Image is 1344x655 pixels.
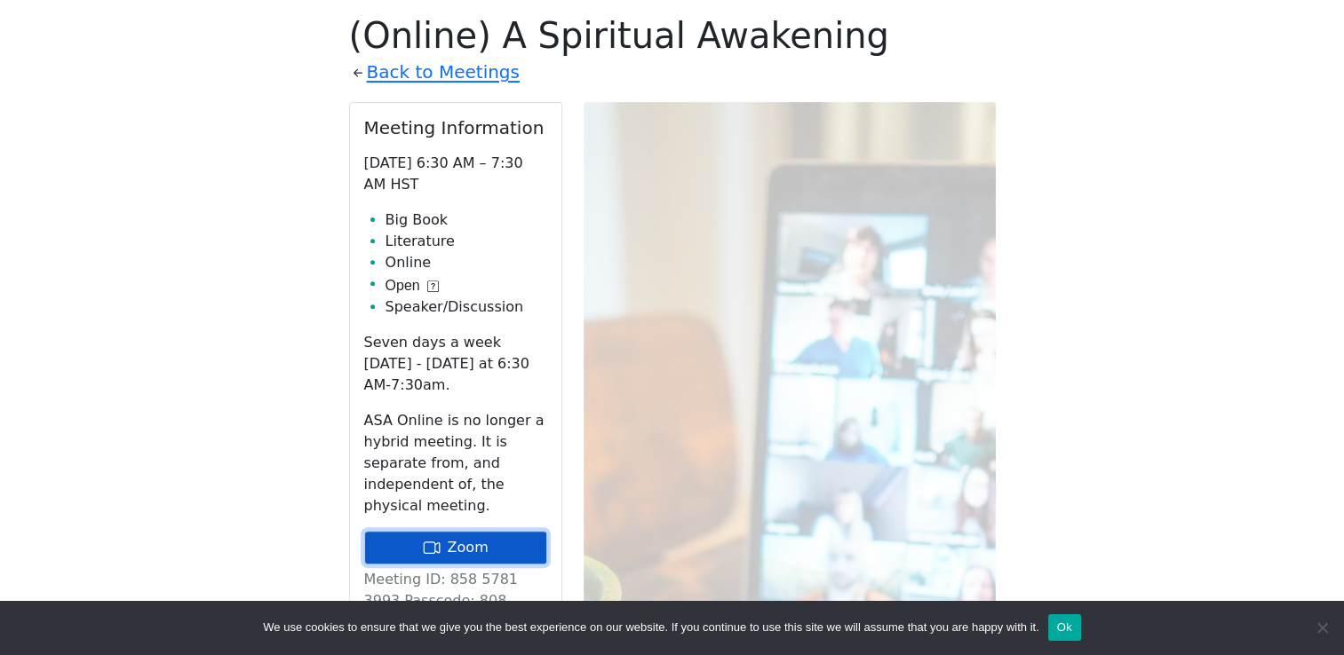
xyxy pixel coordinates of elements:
p: [DATE] 6:30 AM – 7:30 AM HST [364,153,547,195]
p: Seven days a week [DATE] - [DATE] at 6:30 AM-7:30am. [364,332,547,396]
a: Back to Meetings [367,57,520,88]
p: ASA Online is no longer a hybrid meeting. It is separate from, and independent of, the physical m... [364,410,547,517]
h1: (Online) A Spiritual Awakening [349,14,996,57]
span: No [1313,619,1331,636]
span: Open [386,275,420,296]
h2: Meeting Information [364,117,547,138]
button: Ok [1048,614,1081,641]
li: Big Book [386,209,547,231]
p: Meeting ID: 858 5781 3993 Passcode: 808 [364,569,547,612]
li: Literature [386,231,547,252]
li: Online [386,252,547,273]
span: We use cookies to ensure that we give you the best experience on our website. If you continue to ... [263,619,1038,636]
button: Open [386,275,439,296]
a: Zoom [364,531,547,564]
li: Speaker/Discussion [386,296,547,318]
